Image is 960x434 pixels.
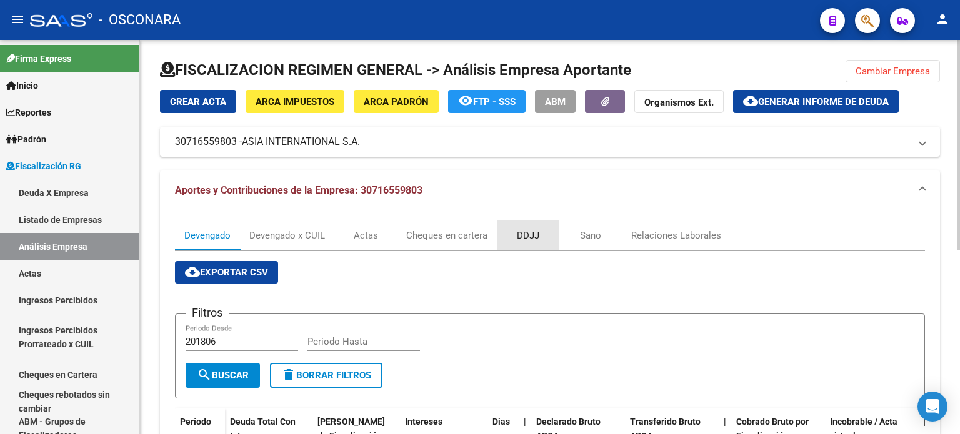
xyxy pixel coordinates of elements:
span: | [524,417,526,427]
button: Buscar [186,363,260,388]
span: Crear Acta [170,96,226,107]
span: Dias [492,417,510,427]
strong: Organismos Ext. [644,97,714,108]
mat-icon: cloud_download [743,93,758,108]
mat-icon: remove_red_eye [458,93,473,108]
span: Exportar CSV [185,267,268,278]
button: Cambiar Empresa [846,60,940,82]
span: - OSCONARA [99,6,181,34]
span: ASIA INTERNATIONAL S.A. [242,135,360,149]
div: Devengado [184,229,231,242]
span: Padrón [6,132,46,146]
div: Relaciones Laborales [631,229,721,242]
h3: Filtros [186,304,229,322]
span: Fiscalización RG [6,159,81,173]
button: ABM [535,90,576,113]
mat-icon: search [197,367,212,382]
span: Buscar [197,370,249,381]
span: FTP - SSS [473,96,516,107]
div: Open Intercom Messenger [917,392,947,422]
mat-icon: delete [281,367,296,382]
span: Período [180,417,211,427]
button: Organismos Ext. [634,90,724,113]
div: DDJJ [517,229,539,242]
button: Exportar CSV [175,261,278,284]
div: Cheques en cartera [406,229,487,242]
div: Devengado x CUIL [249,229,325,242]
mat-expansion-panel-header: 30716559803 -ASIA INTERNATIONAL S.A. [160,127,940,157]
span: ARCA Padrón [364,96,429,107]
button: ARCA Impuestos [246,90,344,113]
span: Cambiar Empresa [856,66,930,77]
mat-icon: person [935,12,950,27]
h1: FISCALIZACION REGIMEN GENERAL -> Análisis Empresa Aportante [160,60,631,80]
mat-icon: menu [10,12,25,27]
div: Actas [354,229,378,242]
mat-expansion-panel-header: Aportes y Contribuciones de la Empresa: 30716559803 [160,170,940,210]
mat-icon: cloud_download [185,264,200,279]
span: Intereses [405,417,442,427]
span: Firma Express [6,52,71,66]
button: Borrar Filtros [270,363,382,388]
span: Inicio [6,79,38,92]
div: Sano [580,229,601,242]
button: Crear Acta [160,90,236,113]
span: Borrar Filtros [281,370,371,381]
button: ARCA Padrón [354,90,439,113]
mat-panel-title: 30716559803 - [175,135,910,149]
span: Generar informe de deuda [758,96,889,107]
span: Aportes y Contribuciones de la Empresa: 30716559803 [175,184,422,196]
span: | [724,417,726,427]
span: ABM [545,96,566,107]
span: Reportes [6,106,51,119]
span: ARCA Impuestos [256,96,334,107]
button: FTP - SSS [448,90,526,113]
button: Generar informe de deuda [733,90,899,113]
